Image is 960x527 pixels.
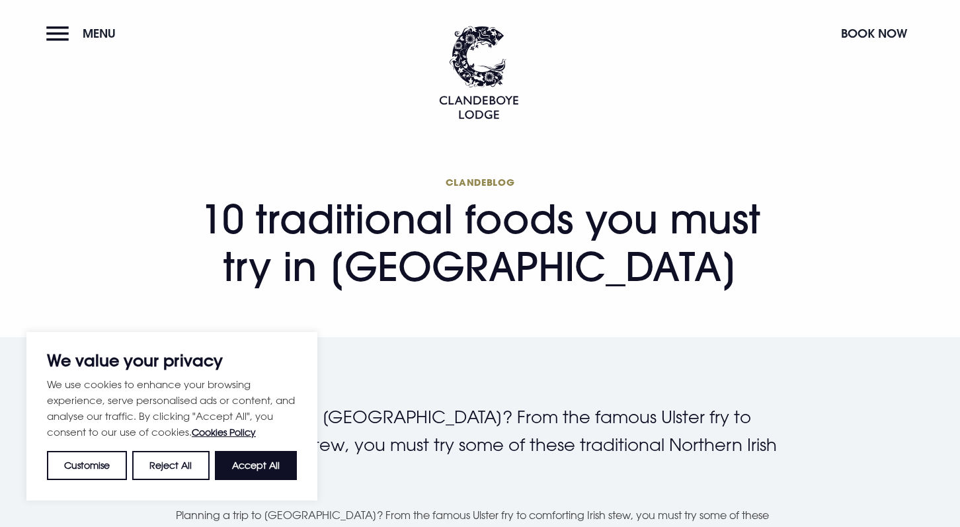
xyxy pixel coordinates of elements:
[176,403,784,486] p: Planning a trip to [GEOGRAPHIC_DATA]? From the famous Ulster fry to comforting Irish stew, you mu...
[176,176,784,290] h1: 10 traditional foods you must try in [GEOGRAPHIC_DATA]
[26,332,317,501] div: We value your privacy
[46,19,122,48] button: Menu
[47,352,297,368] p: We value your privacy
[439,26,518,119] img: Clandeboye Lodge
[192,426,256,438] a: Cookies Policy
[176,176,784,188] span: Clandeblog
[47,451,127,480] button: Customise
[132,451,209,480] button: Reject All
[83,26,116,41] span: Menu
[47,376,297,440] p: We use cookies to enhance your browsing experience, serve personalised ads or content, and analys...
[215,451,297,480] button: Accept All
[834,19,914,48] button: Book Now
